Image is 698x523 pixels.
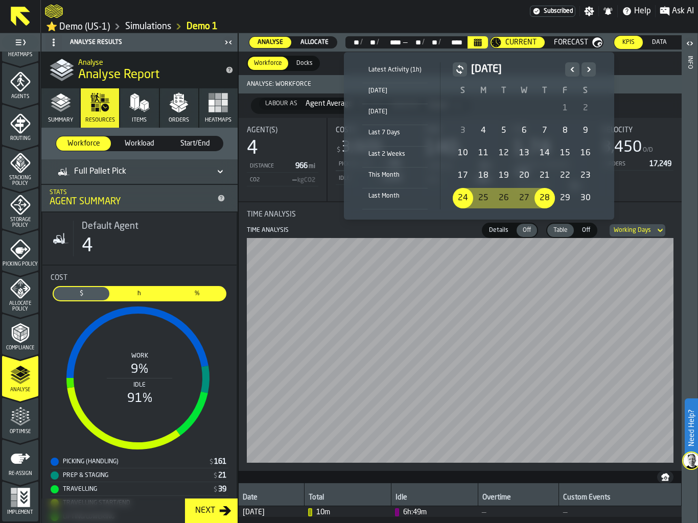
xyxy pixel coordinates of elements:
div: 6 [514,121,534,141]
div: Wednesday, November 13, 2024 [514,143,534,163]
div: Last 7 Days [362,127,428,138]
th: M [473,85,494,97]
div: 20 [514,165,534,186]
th: T [494,85,514,97]
div: Friday, November 22, 2024 [555,165,575,186]
div: Thursday, November 14, 2024 [534,143,555,163]
h2: [DATE] [471,62,561,77]
div: Friday, November 15, 2024 [555,143,575,163]
div: 17 [453,165,473,186]
div: Thursday, November 21, 2024 [534,165,555,186]
div: Wednesday, November 6, 2024 [514,121,534,141]
div: 2 [575,98,596,118]
div: This Month [362,170,428,181]
div: Thursday, November 7, 2024 [534,121,555,141]
label: Need Help? [686,399,697,457]
div: Sunday, November 3, 2024 [453,121,473,141]
div: Saturday, November 16, 2024 [575,143,596,163]
div: 14 [534,143,555,163]
div: Last 2 Weeks [362,149,428,160]
div: 28 [534,188,555,208]
th: W [514,85,534,97]
div: 11 [473,143,494,163]
div: Sunday, November 10, 2024 [453,143,473,163]
div: Tuesday, November 19, 2024 [494,165,514,186]
button: Next [581,62,596,77]
th: T [534,85,555,97]
div: 30 [575,188,596,208]
div: 10 [453,143,473,163]
div: Friday, November 8, 2024 [555,121,575,141]
div: November 2024 [453,62,596,209]
div: 25 [473,188,494,208]
div: 16 [575,143,596,163]
div: 26 [494,188,514,208]
div: Latest Activity (1h) [362,64,428,76]
div: 27 [514,188,534,208]
div: Friday, November 1, 2024 [555,98,575,118]
div: Monday, November 25, 2024 selected [473,188,494,208]
th: S [575,85,596,97]
div: Wednesday, November 27, 2024 selected [514,188,534,208]
button: Previous [565,62,579,77]
div: 12 [494,143,514,163]
div: Saturday, November 30, 2024 [575,188,596,208]
div: Select date range Select date range [352,60,606,211]
div: 3 [453,121,473,141]
div: Monday, November 18, 2024 [473,165,494,186]
div: [DATE] [362,85,428,97]
div: 9 [575,121,596,141]
div: Tuesday, November 12, 2024 [494,143,514,163]
th: F [555,85,575,97]
th: S [453,85,473,97]
div: Last Month [362,191,428,202]
div: Wednesday, November 20, 2024 [514,165,534,186]
div: Monday, November 11, 2024 [473,143,494,163]
div: [DATE] [362,106,428,117]
div: 1 [555,98,575,118]
div: Sunday, November 17, 2024 [453,165,473,186]
div: 23 [575,165,596,186]
div: 29 [555,188,575,208]
button: button- [453,62,467,77]
div: Friday, November 29, 2024 [555,188,575,208]
div: Sunday, November 24, 2024 selected [453,188,473,208]
div: 22 [555,165,575,186]
div: Saturday, November 2, 2024 [575,98,596,118]
div: Saturday, November 9, 2024 [575,121,596,141]
div: Tuesday, November 26, 2024 selected [494,188,514,208]
div: 18 [473,165,494,186]
div: 4 [473,121,494,141]
div: 15 [555,143,575,163]
div: Saturday, November 23, 2024 [575,165,596,186]
div: Thursday, November 28, 2024 selected [534,188,555,208]
table: November 2024 [453,85,596,209]
div: 8 [555,121,575,141]
div: 13 [514,143,534,163]
div: Tuesday, November 5, 2024 [494,121,514,141]
div: 7 [534,121,555,141]
div: 21 [534,165,555,186]
div: 24 [453,188,473,208]
div: 19 [494,165,514,186]
div: 5 [494,121,514,141]
div: Monday, November 4, 2024, First available date [473,121,494,141]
